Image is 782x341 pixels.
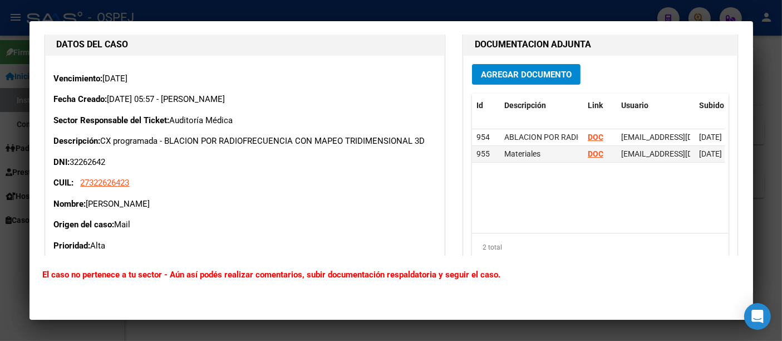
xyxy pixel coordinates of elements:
span: Alta [91,241,106,251]
button: Agregar Documento [472,64,581,85]
p: CX programada - BLACION POR RADIOFRECUENCIA CON MAPEO TRIDIMENSIONAL 3D [54,135,436,148]
span: Agregar Documento [481,70,572,80]
div: 954 [476,131,495,144]
b: El caso no pertenece a tu sector - Aún así podés realizar comentarios, subir documentación respal... [43,270,501,280]
p: Auditoría Médica [54,114,436,127]
a: DOC [588,149,603,158]
strong: Fecha Creado: [54,94,107,104]
div: 2 total [472,233,729,261]
span: Usuario [621,101,648,110]
a: DOC [588,133,603,142]
span: [DATE] [699,149,722,158]
datatable-header-cell: Link [583,94,617,118]
h1: DOCUMENTACION ADJUNTA [475,38,726,51]
p: [DATE] [54,72,436,85]
strong: DATOS DEL CASO [57,39,129,50]
span: [DATE] [699,133,722,142]
datatable-header-cell: Descripción [500,94,583,118]
span: Descripción [504,101,546,110]
p: 32262642 [54,156,436,169]
strong: Origen del caso: [54,220,115,230]
strong: Sector Responsable del Ticket: [54,115,170,125]
datatable-header-cell: Id [472,94,500,118]
span: Link [588,101,603,110]
p: [PERSON_NAME] [54,198,436,211]
strong: Prioridad: [54,241,91,251]
datatable-header-cell: Subido [695,94,750,118]
span: Id [476,101,483,110]
p: [DATE] 05:57 - [PERSON_NAME] [54,93,436,106]
p: Mail [54,218,436,231]
strong: Nombre: [54,199,86,209]
strong: CUIL: [54,178,74,188]
span: Subido [699,101,724,110]
datatable-header-cell: Usuario [617,94,695,118]
span: 27322626423 [81,178,130,188]
div: Open Intercom Messenger [744,303,771,330]
div: 955 [476,148,495,160]
span: ABLACION POR RADIOFRECUENCIA CON MAPEO TRIDIMENSIONAL 3D [504,133,752,142]
span: Materiales [504,149,540,158]
strong: Vencimiento: [54,74,103,84]
strong: DNI: [54,157,70,167]
strong: Descripción: [54,136,101,146]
